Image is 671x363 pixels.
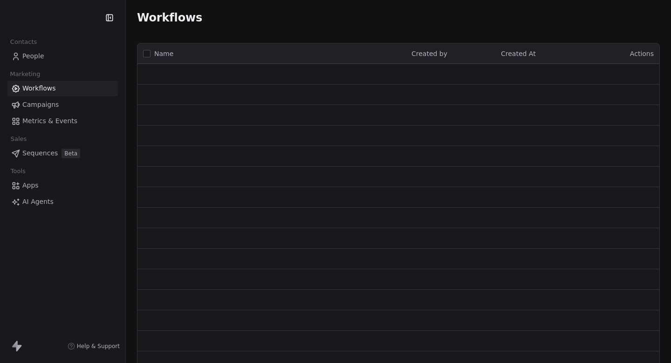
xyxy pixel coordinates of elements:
a: Help & Support [68,342,120,350]
a: AI Agents [7,194,118,209]
span: Metrics & Events [22,116,77,126]
a: Workflows [7,81,118,96]
span: Sequences [22,148,58,158]
span: Campaigns [22,100,59,110]
span: Created by [411,50,447,57]
span: Sales [7,132,31,146]
a: Metrics & Events [7,113,118,129]
a: Campaigns [7,97,118,112]
span: Workflows [137,11,202,24]
span: Help & Support [77,342,120,350]
span: Beta [62,149,80,158]
span: Created At [501,50,536,57]
span: AI Agents [22,197,54,207]
span: Apps [22,181,39,190]
a: SequencesBeta [7,146,118,161]
span: Marketing [6,67,44,81]
span: People [22,51,44,61]
a: Apps [7,178,118,193]
a: People [7,49,118,64]
span: Actions [630,50,654,57]
span: Name [154,49,173,59]
span: Contacts [6,35,41,49]
span: Tools [7,164,29,178]
span: Workflows [22,84,56,93]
